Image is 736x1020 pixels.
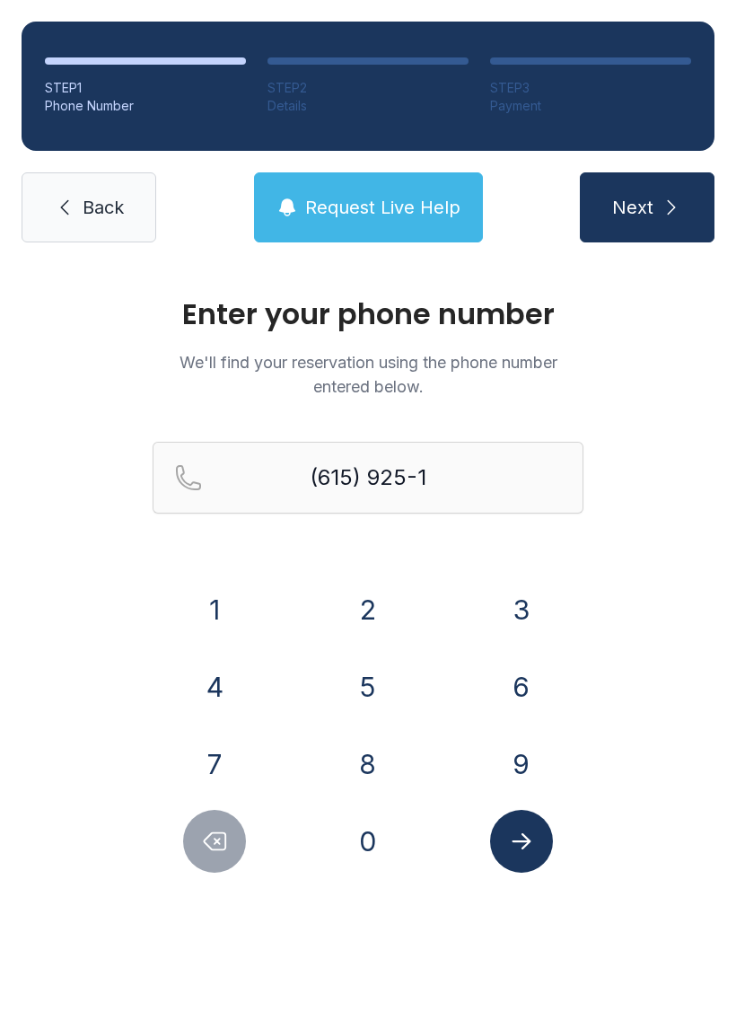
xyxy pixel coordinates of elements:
span: Back [83,195,124,220]
button: Delete number [183,810,246,873]
button: 7 [183,733,246,796]
p: We'll find your reservation using the phone number entered below. [153,350,583,399]
button: 5 [337,655,399,718]
button: Submit lookup form [490,810,553,873]
div: STEP 2 [267,79,469,97]
span: Request Live Help [305,195,460,220]
div: STEP 3 [490,79,691,97]
div: Payment [490,97,691,115]
button: 1 [183,578,246,641]
button: 0 [337,810,399,873]
button: 6 [490,655,553,718]
div: Details [267,97,469,115]
button: 3 [490,578,553,641]
button: 2 [337,578,399,641]
button: 8 [337,733,399,796]
button: 4 [183,655,246,718]
input: Reservation phone number [153,442,583,514]
button: 9 [490,733,553,796]
h1: Enter your phone number [153,300,583,329]
div: Phone Number [45,97,246,115]
span: Next [612,195,653,220]
div: STEP 1 [45,79,246,97]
